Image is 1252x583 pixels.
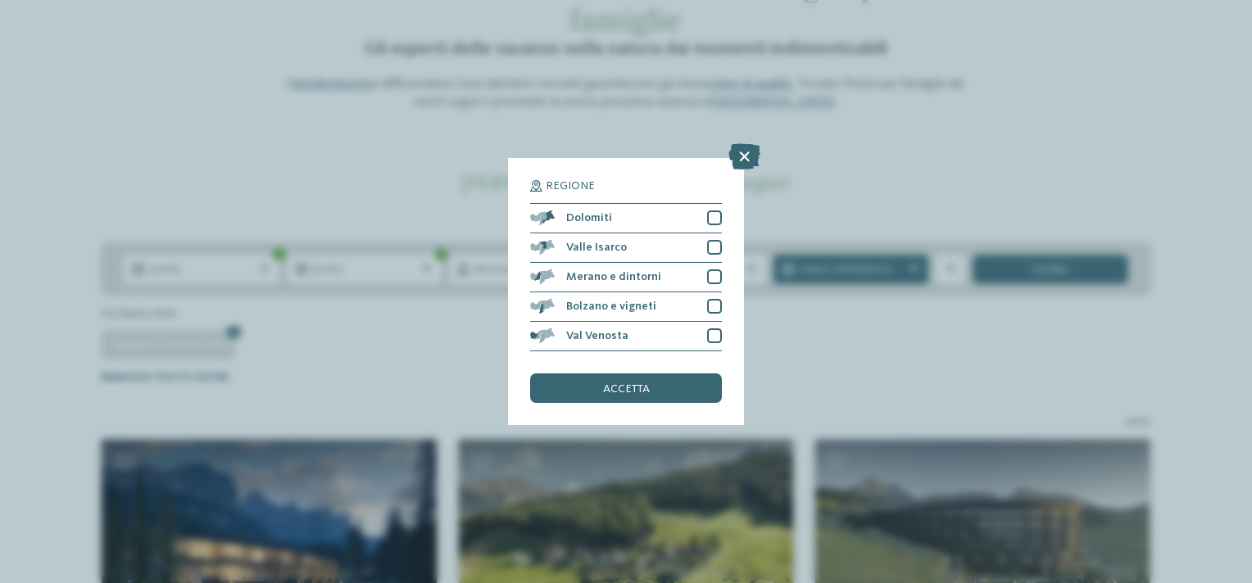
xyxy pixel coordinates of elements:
[566,301,656,312] span: Bolzano e vigneti
[546,180,595,192] span: Regione
[566,330,628,341] span: Val Venosta
[566,242,627,253] span: Valle Isarco
[603,383,650,395] span: accetta
[566,212,612,224] span: Dolomiti
[566,271,661,282] span: Merano e dintorni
